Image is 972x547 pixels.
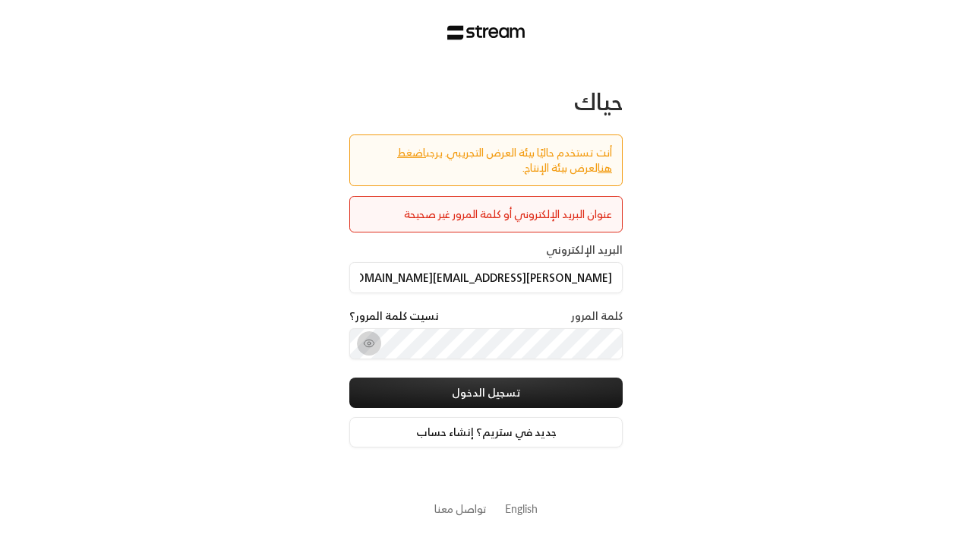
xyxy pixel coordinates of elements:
[349,308,439,324] a: نسيت كلمة المرور؟
[349,417,623,447] a: جديد في ستريم؟ إنشاء حساب
[360,207,612,222] div: عنوان البريد الإلكتروني أو كلمة المرور غير صحيحة
[574,81,623,122] span: حياك
[505,495,538,523] a: English
[546,242,623,258] label: البريد الإلكتروني
[434,499,487,518] a: تواصل معنا
[397,143,612,177] a: اضغط هنا
[349,378,623,408] button: تسجيل الدخول
[360,145,612,175] div: أنت تستخدم حاليًا بيئة العرض التجريبي. يرجى لعرض بيئة الإنتاج.
[434,501,487,517] button: تواصل معنا
[447,25,525,40] img: Stream Logo
[571,308,623,324] label: كلمة المرور
[357,331,381,356] button: toggle password visibility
